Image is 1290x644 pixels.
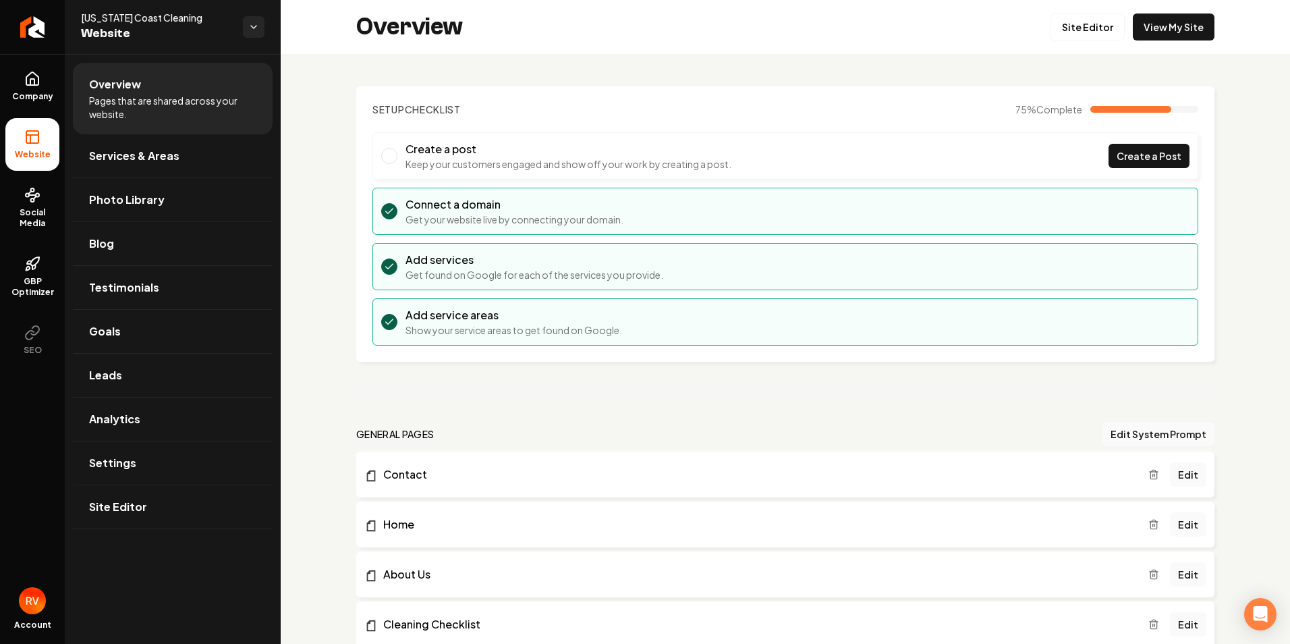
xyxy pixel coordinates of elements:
[364,516,1148,533] a: Home
[1170,612,1206,637] a: Edit
[19,587,46,614] button: Open user button
[405,307,622,323] h3: Add service areas
[5,176,59,240] a: Social Media
[1109,144,1189,168] a: Create a Post
[364,566,1148,583] a: About Us
[20,16,45,38] img: Rebolt Logo
[1170,462,1206,487] a: Edit
[9,149,56,160] span: Website
[1133,14,1214,41] a: View My Site
[5,60,59,113] a: Company
[7,91,59,102] span: Company
[1015,103,1082,116] span: 75 %
[372,103,405,115] span: Setup
[73,178,273,221] a: Photo Library
[89,94,256,121] span: Pages that are shared across your website.
[89,411,140,427] span: Analytics
[405,252,663,268] h3: Add services
[73,485,273,529] a: Site Editor
[405,157,731,171] p: Keep your customers engaged and show off your work by creating a post.
[1170,512,1206,537] a: Edit
[73,222,273,265] a: Blog
[19,587,46,614] img: Randi Vince
[73,266,273,309] a: Testimonials
[5,276,59,298] span: GBP Optimizer
[89,76,141,92] span: Overview
[81,11,232,24] span: [US_STATE] Coast Cleaning
[5,245,59,308] a: GBP Optimizer
[73,354,273,397] a: Leads
[89,279,159,296] span: Testimonials
[1102,422,1214,446] button: Edit System Prompt
[14,620,51,630] span: Account
[364,466,1148,483] a: Contact
[1050,14,1125,41] a: Site Editor
[356,427,434,441] h2: general pages
[89,455,136,471] span: Settings
[372,103,461,116] h2: Checklist
[405,141,731,157] h3: Create a post
[356,14,463,41] h2: Overview
[73,134,273,178] a: Services & Areas
[405,323,622,337] p: Show your service areas to get found on Google.
[73,398,273,441] a: Analytics
[81,24,232,43] span: Website
[89,148,179,164] span: Services & Areas
[405,213,623,226] p: Get your website live by connecting your domain.
[1036,103,1082,115] span: Complete
[73,310,273,353] a: Goals
[89,323,121,340] span: Goals
[5,207,59,229] span: Social Media
[364,616,1148,633] a: Cleaning Checklist
[1117,149,1181,163] span: Create a Post
[73,441,273,485] a: Settings
[5,314,59,367] button: SEO
[89,499,147,515] span: Site Editor
[89,192,165,208] span: Photo Library
[89,236,114,252] span: Blog
[18,345,47,356] span: SEO
[1170,562,1206,587] a: Edit
[89,367,122,383] span: Leads
[405,196,623,213] h3: Connect a domain
[1244,598,1277,630] div: Open Intercom Messenger
[405,268,663,281] p: Get found on Google for each of the services you provide.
